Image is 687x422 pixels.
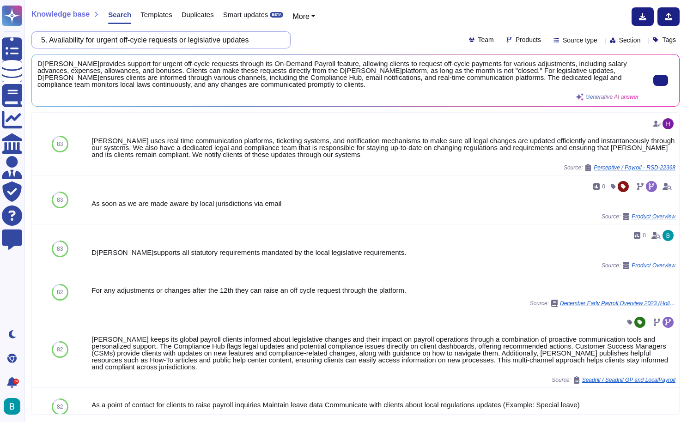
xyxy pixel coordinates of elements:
[223,11,268,18] span: Smart updates
[560,301,675,306] span: December Early Payroll Overview 2023 (Holiday Payroll).pdf
[57,289,63,295] span: 82
[182,11,214,18] span: Duplicates
[632,263,675,268] span: Product Overview
[530,300,675,307] span: Source:
[57,246,63,252] span: 83
[564,164,675,171] span: Source:
[91,137,675,158] div: [PERSON_NAME] uses real time communication platforms, ticketing systems, and notification mechani...
[632,214,675,219] span: Product Overview
[663,118,674,129] img: user
[516,36,541,43] span: Products
[643,233,646,238] span: 0
[292,11,315,22] button: More
[57,141,63,147] span: 83
[91,336,675,370] div: [PERSON_NAME] keeps its global payroll clients informed about legislative changes and their impac...
[91,287,675,294] div: For any adjustments or changes after the 12th they can raise an off cycle request through the pla...
[57,404,63,410] span: 82
[2,396,27,416] button: user
[140,11,172,18] span: Templates
[662,36,676,43] span: Tags
[91,249,675,256] div: D[PERSON_NAME]supports all statutory requirements mandated by the local legislative requirements.
[594,165,675,170] span: Perceptive / Payroll - RSD-22368
[582,377,675,383] span: Seadrill / Seadrill GP and LocalPayroll
[602,184,605,189] span: 0
[270,12,283,18] div: BETA
[585,94,638,100] span: Generative AI answer
[292,12,309,20] span: More
[602,213,675,220] span: Source:
[37,60,638,88] span: D[PERSON_NAME]provides support for urgent off-cycle requests through its On-Demand Payroll featur...
[57,347,63,352] span: 82
[4,398,20,415] img: user
[552,376,675,384] span: Source:
[108,11,131,18] span: Search
[36,32,281,48] input: Search a question or template...
[31,11,90,18] span: Knowledge base
[57,197,63,203] span: 83
[563,37,597,43] span: Source type
[91,401,675,408] div: As a point of contact for clients to raise payroll inquiries Maintain leave data Communicate with...
[91,200,675,207] div: As soon as we are made aware by local jurisdictions via email
[663,230,674,241] img: user
[602,262,675,269] span: Source:
[619,37,641,43] span: Section
[478,36,494,43] span: Team
[13,379,19,384] div: 9+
